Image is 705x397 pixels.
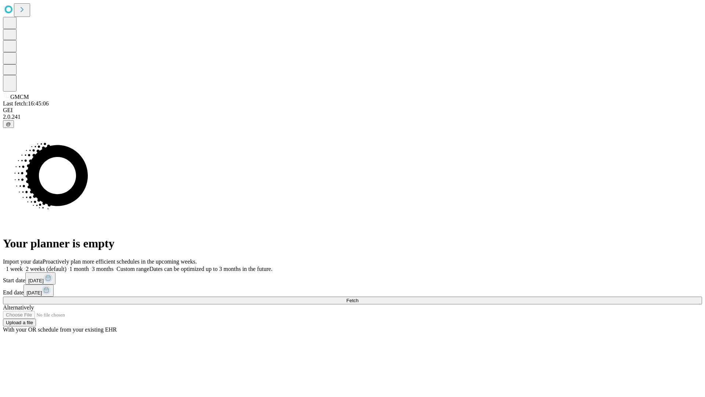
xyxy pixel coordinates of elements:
[25,272,55,285] button: [DATE]
[43,258,197,265] span: Proactively plan more efficient schedules in the upcoming weeks.
[23,285,54,297] button: [DATE]
[10,94,29,100] span: GMCM
[3,319,36,326] button: Upload a file
[3,114,702,120] div: 2.0.241
[3,258,43,265] span: Import your data
[116,266,149,272] span: Custom range
[3,304,34,311] span: Alternatively
[28,278,44,283] span: [DATE]
[3,297,702,304] button: Fetch
[149,266,272,272] span: Dates can be optimized up to 3 months in the future.
[3,285,702,297] div: End date
[3,326,117,333] span: With your OR schedule from your existing EHR
[3,272,702,285] div: Start date
[26,266,66,272] span: 2 weeks (default)
[3,107,702,114] div: GEI
[3,100,49,107] span: Last fetch: 16:45:06
[69,266,89,272] span: 1 month
[6,121,11,127] span: @
[26,290,42,296] span: [DATE]
[3,237,702,250] h1: Your planner is empty
[92,266,113,272] span: 3 months
[6,266,23,272] span: 1 week
[3,120,14,128] button: @
[346,298,358,303] span: Fetch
